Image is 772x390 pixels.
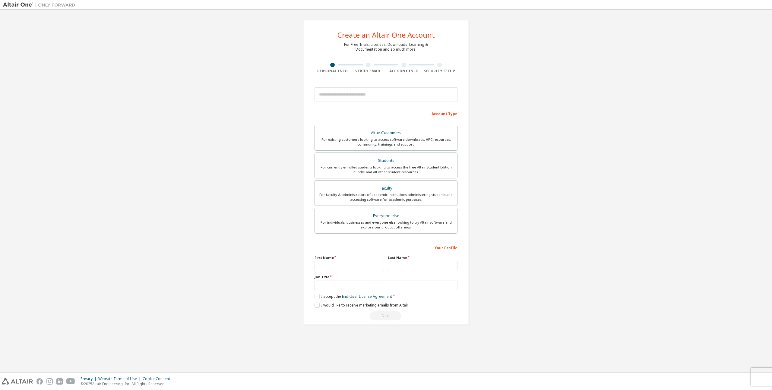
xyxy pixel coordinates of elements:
div: Privacy [81,376,98,381]
label: Last Name [388,255,457,260]
div: For faculty & administrators of academic institutions administering students and accessing softwa... [318,192,454,202]
img: youtube.svg [66,378,75,385]
div: Altair Customers [318,129,454,137]
div: For Free Trials, Licenses, Downloads, Learning & Documentation and so much more. [344,42,428,52]
div: Faculty [318,184,454,193]
label: First Name [315,255,384,260]
div: For individuals, businesses and everyone else looking to try Altair software and explore our prod... [318,220,454,230]
label: I accept the [315,294,392,299]
div: Students [318,156,454,165]
img: Altair One [3,2,78,8]
img: facebook.svg [36,378,43,385]
div: Security Setup [422,69,458,74]
p: © 2025 Altair Engineering, Inc. All Rights Reserved. [81,381,174,386]
img: linkedin.svg [56,378,63,385]
label: Job Title [315,275,457,279]
img: instagram.svg [46,378,53,385]
div: Personal Info [315,69,350,74]
div: For currently enrolled students looking to access the free Altair Student Edition bundle and all ... [318,165,454,175]
img: altair_logo.svg [2,378,33,385]
div: Website Terms of Use [98,376,143,381]
div: Verify Email [350,69,386,74]
div: Read and acccept EULA to continue [315,311,457,320]
div: Account Info [386,69,422,74]
div: Everyone else [318,212,454,220]
div: Cookie Consent [143,376,174,381]
div: Account Type [315,109,457,118]
div: Create an Altair One Account [337,31,435,39]
div: For existing customers looking to access software downloads, HPC resources, community, trainings ... [318,137,454,147]
a: End-User License Agreement [342,294,392,299]
div: Your Profile [315,243,457,252]
label: I would like to receive marketing emails from Altair [315,303,408,308]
